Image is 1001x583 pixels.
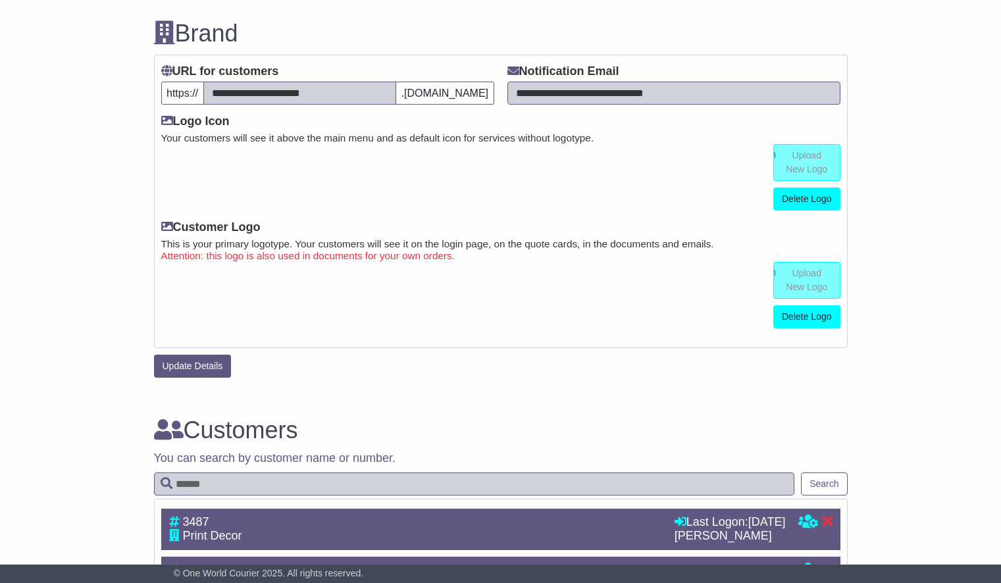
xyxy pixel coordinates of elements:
span: 3490 [183,563,209,576]
a: Upload New Logo [773,144,840,181]
label: Customer Logo [161,220,261,235]
a: Delete Logo [773,188,840,211]
small: This is your primary logotype. Your customers will see it on the login page, on the quote cards, ... [161,238,840,250]
span: https:// [161,82,204,105]
button: Search [801,472,847,495]
span: [DATE] [658,563,696,576]
p: You can search by customer name or number. [154,451,848,466]
div: Last Logon: [584,563,785,578]
span: [DATE] [748,515,786,528]
a: Delete Logo [773,305,840,328]
span: Print Decor [183,529,242,542]
div: [PERSON_NAME] [675,529,786,544]
h3: Customers [154,417,848,444]
span: .[DOMAIN_NAME] [396,82,494,105]
button: Update Details [154,355,232,378]
span: © One World Courier 2025. All rights reserved. [174,568,364,578]
a: Upload New Logo [773,262,840,299]
label: Logo Icon [161,114,230,129]
small: Your customers will see it above the main menu and as default icon for services without logotype. [161,132,840,144]
h3: Brand [154,20,848,47]
small: Attention: this logo is also used in documents for your own orders. [161,250,840,262]
div: Last Logon: [675,515,786,530]
label: URL for customers [161,64,279,79]
span: 3487 [183,515,209,528]
label: Notification Email [507,64,619,79]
